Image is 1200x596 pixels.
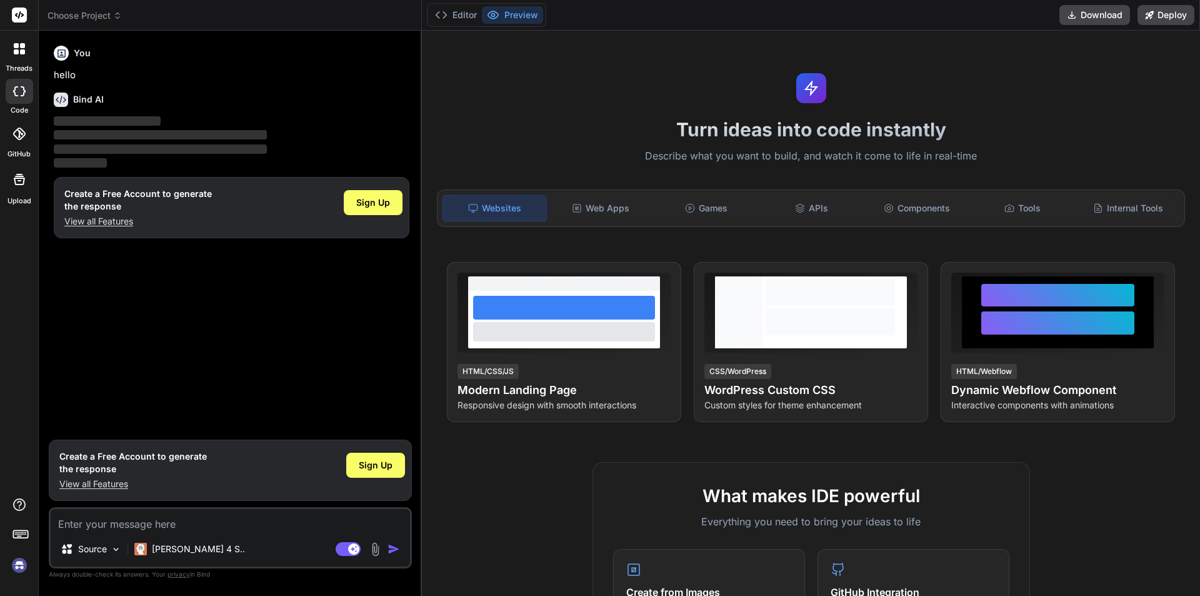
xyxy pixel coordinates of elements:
[1137,5,1194,25] button: Deploy
[704,399,917,412] p: Custom styles for theme enhancement
[442,195,547,221] div: Websites
[152,543,245,555] p: [PERSON_NAME] 4 S..
[951,381,1164,399] h4: Dynamic Webflow Component
[704,364,771,379] div: CSS/WordPress
[64,188,212,213] h1: Create a Free Account to generate the response
[74,47,91,59] h6: You
[457,364,519,379] div: HTML/CSS/JS
[760,195,863,221] div: APIs
[655,195,758,221] div: Games
[9,555,30,576] img: signin
[359,459,392,472] span: Sign Up
[59,478,207,490] p: View all Features
[54,130,267,139] span: ‌
[704,381,917,399] h4: WordPress Custom CSS
[430,6,482,24] button: Editor
[111,544,121,555] img: Pick Models
[951,399,1164,412] p: Interactive components with animations
[49,568,412,580] p: Always double-check its answers. Your in Bind
[549,195,652,221] div: Web Apps
[7,196,31,206] label: Upload
[11,105,28,116] label: code
[54,158,107,168] span: ‌
[951,364,1017,379] div: HTML/Webflow
[613,514,1009,529] p: Everything you need to bring your ideas to life
[457,381,671,399] h4: Modern Landing Page
[1076,195,1179,221] div: Internal Tools
[866,195,969,221] div: Components
[368,542,382,557] img: attachment
[59,450,207,475] h1: Create a Free Account to generate the response
[167,570,190,578] span: privacy
[6,63,32,74] label: threads
[134,543,147,555] img: Claude 4 Sonnet
[613,483,1009,509] h2: What makes IDE powerful
[387,543,400,555] img: icon
[54,116,161,126] span: ‌
[1059,5,1130,25] button: Download
[54,68,409,83] p: hello
[7,149,31,159] label: GitHub
[457,399,671,412] p: Responsive design with smooth interactions
[429,148,1192,164] p: Describe what you want to build, and watch it come to life in real-time
[54,144,267,154] span: ‌
[971,195,1074,221] div: Tools
[47,9,122,22] span: Choose Project
[356,196,390,209] span: Sign Up
[73,93,104,106] h6: Bind AI
[78,543,107,555] p: Source
[64,215,212,228] p: View all Features
[482,6,543,24] button: Preview
[429,118,1192,141] h1: Turn ideas into code instantly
